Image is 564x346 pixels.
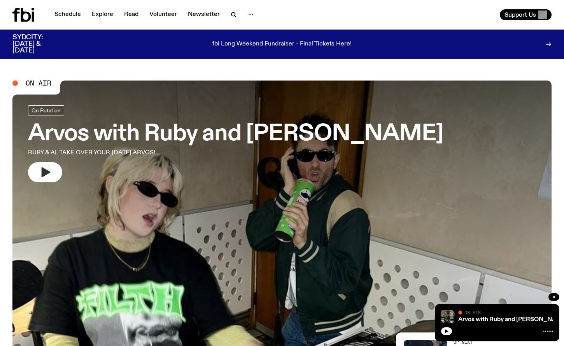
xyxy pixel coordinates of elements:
span: On Air [464,310,481,315]
h3: SYDCITY: [DATE] & [DATE] [12,34,62,54]
a: Newsletter [183,9,224,20]
a: Explore [87,9,118,20]
a: Read [119,9,143,20]
span: Support Us [504,11,536,18]
a: Arvos with Ruby and [PERSON_NAME]RUBY & AL TAKE OVER YOUR [DATE] ARVOS! [28,105,443,182]
button: Support Us [500,9,552,20]
a: On Rotation [28,105,64,115]
a: Schedule [50,9,86,20]
span: On Air [26,80,51,87]
p: fbi Long Weekend Fundraiser - Final Tickets Here! [212,41,352,48]
a: Volunteer [145,9,182,20]
h2: Up Next [454,340,518,344]
p: RUBY & AL TAKE OVER YOUR [DATE] ARVOS! [28,148,227,157]
h3: Arvos with Ruby and [PERSON_NAME] [28,123,443,145]
span: On Rotation [32,108,61,114]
